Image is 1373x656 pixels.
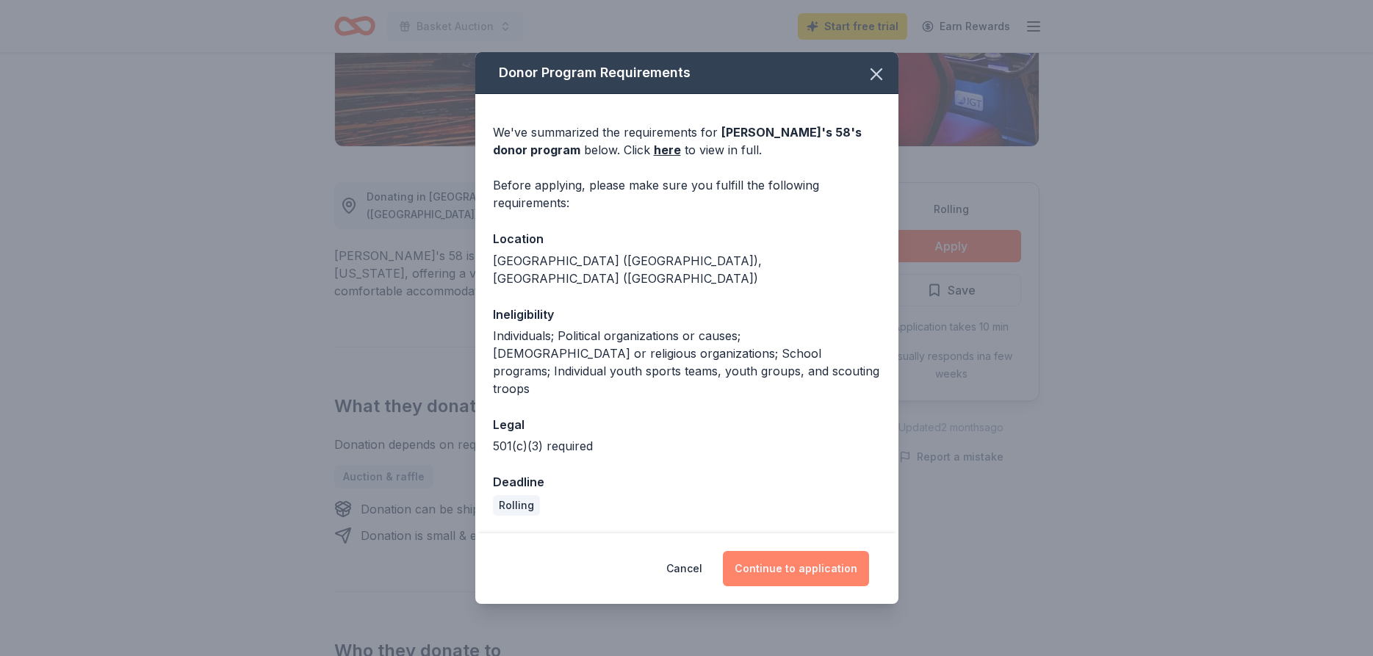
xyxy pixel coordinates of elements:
[475,52,898,94] div: Donor Program Requirements
[654,141,681,159] a: here
[493,437,881,455] div: 501(c)(3) required
[666,551,702,586] button: Cancel
[493,229,881,248] div: Location
[493,305,881,324] div: Ineligibility
[723,551,869,586] button: Continue to application
[493,252,881,287] div: [GEOGRAPHIC_DATA] ([GEOGRAPHIC_DATA]), [GEOGRAPHIC_DATA] ([GEOGRAPHIC_DATA])
[493,327,881,397] div: Individuals; Political organizations or causes; [DEMOGRAPHIC_DATA] or religious organizations; Sc...
[493,415,881,434] div: Legal
[493,123,881,159] div: We've summarized the requirements for below. Click to view in full.
[493,495,540,516] div: Rolling
[493,472,881,491] div: Deadline
[493,176,881,212] div: Before applying, please make sure you fulfill the following requirements:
